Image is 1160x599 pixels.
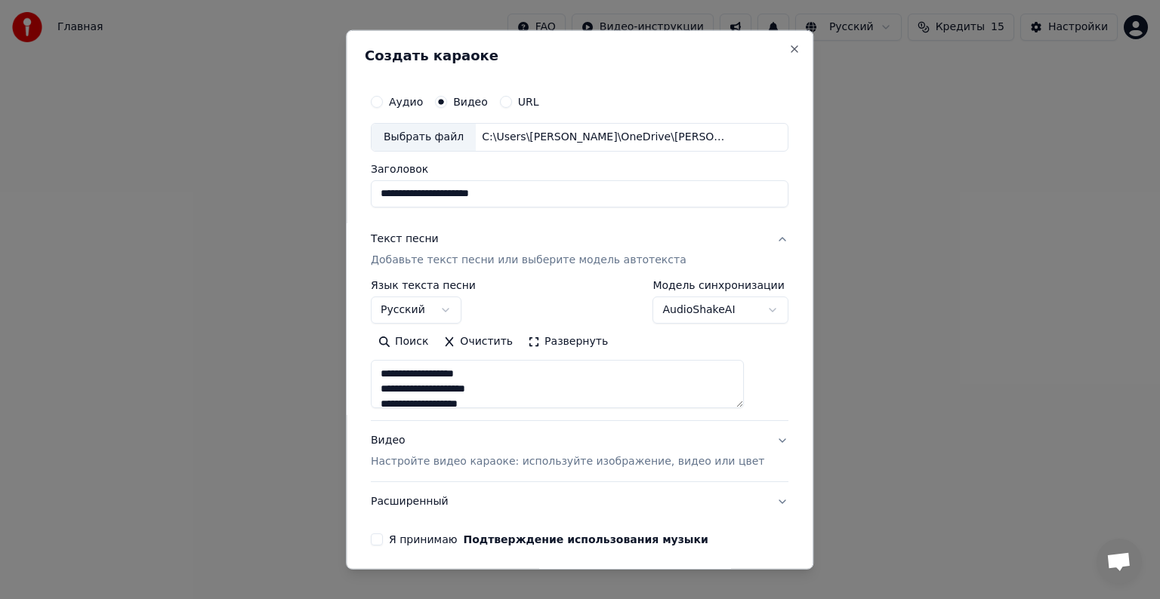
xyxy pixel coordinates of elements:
div: Видео [371,433,764,469]
label: Видео [453,97,488,107]
div: Текст песни [371,232,439,247]
label: Я принимаю [389,534,708,545]
button: Поиск [371,330,436,354]
div: Текст песниДобавьте текст песни или выберите модель автотекста [371,280,788,420]
button: Я принимаю [464,534,708,545]
button: Очистить [437,330,521,354]
div: C:\Users\[PERSON_NAME]\OneDrive\[PERSON_NAME]\[DEMOGRAPHIC_DATA] школа св.Тавифы\Праздники\Рождес... [476,130,733,145]
label: Заголовок [371,164,788,174]
button: ВидеоНастройте видео караоке: используйте изображение, видео или цвет [371,421,788,481]
label: Модель синхронизации [653,280,789,290]
div: Выбрать файл [372,124,476,151]
label: Аудио [389,97,423,107]
button: Текст песниДобавьте текст песни или выберите модель автотекста [371,220,788,280]
p: Настройте видео караоке: используйте изображение, видео или цвет [371,454,764,469]
label: URL [518,97,539,107]
button: Расширенный [371,482,788,521]
button: Развернуть [520,330,615,354]
p: Добавьте текст песни или выберите модель автотекста [371,253,686,268]
h2: Создать караоке [365,49,794,63]
label: Язык текста песни [371,280,476,290]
